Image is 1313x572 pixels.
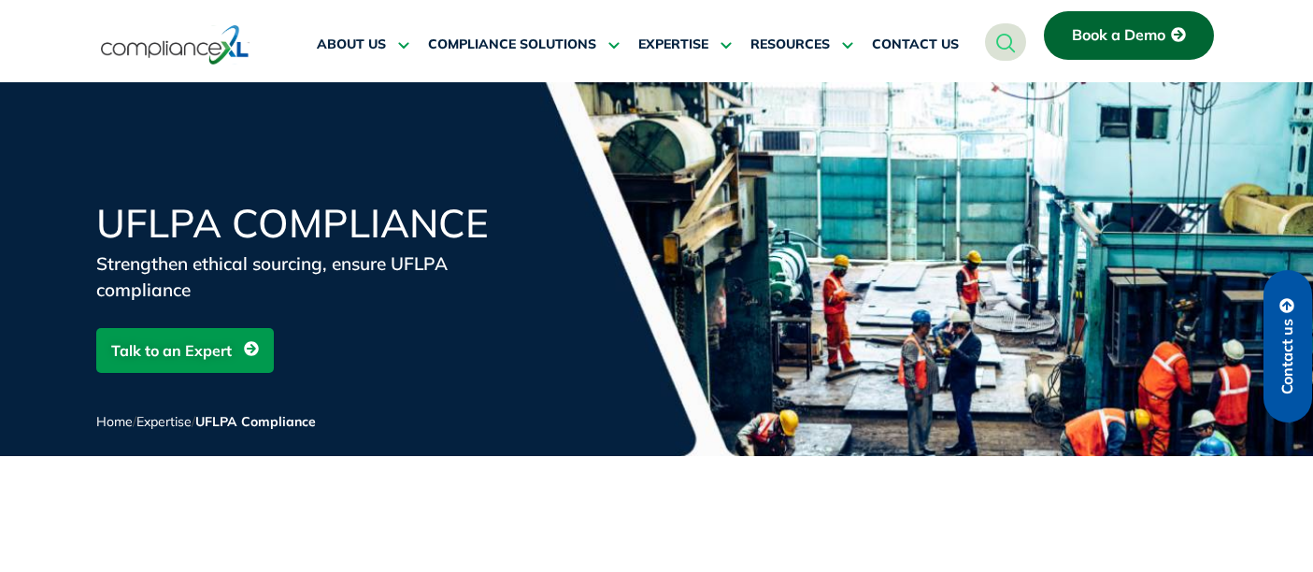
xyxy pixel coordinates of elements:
[750,36,830,53] span: RESOURCES
[1263,270,1312,422] a: Contact us
[96,413,133,430] a: Home
[872,36,959,53] span: CONTACT US
[195,413,316,430] span: UFLPA Compliance
[317,36,386,53] span: ABOUT US
[985,23,1026,61] a: navsearch-button
[136,413,192,430] a: Expertise
[96,413,316,430] span: / /
[1279,319,1296,394] span: Contact us
[750,22,853,67] a: RESOURCES
[428,22,620,67] a: COMPLIANCE SOLUTIONS
[428,36,596,53] span: COMPLIANCE SOLUTIONS
[872,22,959,67] a: CONTACT US
[101,23,250,66] img: logo-one.svg
[96,250,545,303] div: Strengthen ethical sourcing, ensure UFLPA compliance
[96,204,545,243] h1: UFLPA Compliance
[638,22,732,67] a: EXPERTISE
[317,22,409,67] a: ABOUT US
[1072,27,1165,44] span: Book a Demo
[1044,11,1214,60] a: Book a Demo
[111,333,232,368] span: Talk to an Expert
[638,36,708,53] span: EXPERTISE
[96,328,274,373] a: Talk to an Expert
